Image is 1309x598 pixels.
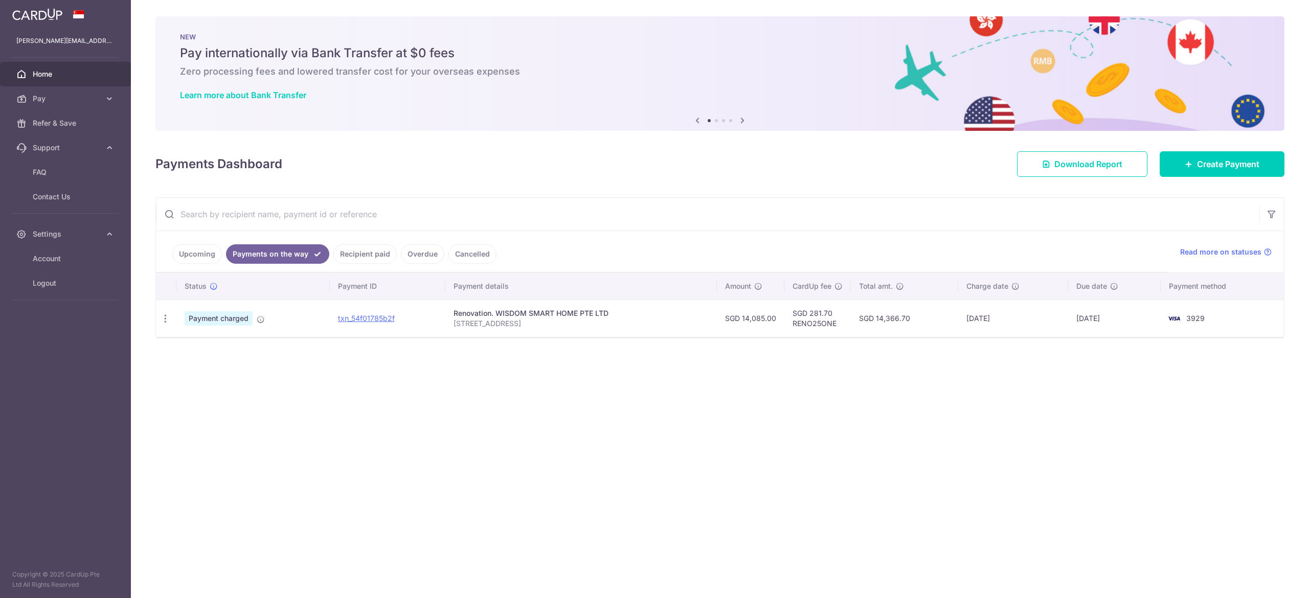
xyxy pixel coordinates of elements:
[33,118,100,128] span: Refer & Save
[185,311,253,326] span: Payment charged
[454,318,709,329] p: [STREET_ADDRESS]
[1197,158,1259,170] span: Create Payment
[155,155,282,173] h4: Payments Dashboard
[1164,312,1184,325] img: Bank Card
[784,300,851,337] td: SGD 281.70 RENO25ONE
[859,281,893,291] span: Total amt.
[1180,247,1272,257] a: Read more on statuses
[1180,247,1261,257] span: Read more on statuses
[1017,151,1147,177] a: Download Report
[445,273,717,300] th: Payment details
[33,69,100,79] span: Home
[156,198,1259,231] input: Search by recipient name, payment id or reference
[33,143,100,153] span: Support
[448,244,496,264] a: Cancelled
[793,281,831,291] span: CardUp fee
[180,90,306,100] a: Learn more about Bank Transfer
[16,36,115,46] p: [PERSON_NAME][EMAIL_ADDRESS][DOMAIN_NAME]
[338,314,395,323] a: txn_54f01785b2f
[33,254,100,264] span: Account
[717,300,784,337] td: SGD 14,085.00
[966,281,1008,291] span: Charge date
[180,65,1260,78] h6: Zero processing fees and lowered transfer cost for your overseas expenses
[33,94,100,104] span: Pay
[180,45,1260,61] h5: Pay internationally via Bank Transfer at $0 fees
[185,281,207,291] span: Status
[12,8,62,20] img: CardUp
[1068,300,1161,337] td: [DATE]
[1160,151,1284,177] a: Create Payment
[33,229,100,239] span: Settings
[401,244,444,264] a: Overdue
[1244,567,1299,593] iframe: Opens a widget where you can find more information
[33,192,100,202] span: Contact Us
[725,281,751,291] span: Amount
[33,167,100,177] span: FAQ
[226,244,329,264] a: Payments on the way
[454,308,709,318] div: Renovation. WISDOM SMART HOME PTE LTD
[1054,158,1122,170] span: Download Report
[33,278,100,288] span: Logout
[180,33,1260,41] p: NEW
[1076,281,1107,291] span: Due date
[330,273,446,300] th: Payment ID
[851,300,958,337] td: SGD 14,366.70
[958,300,1069,337] td: [DATE]
[1186,314,1205,323] span: 3929
[333,244,397,264] a: Recipient paid
[172,244,222,264] a: Upcoming
[1161,273,1284,300] th: Payment method
[155,16,1284,131] img: Bank transfer banner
